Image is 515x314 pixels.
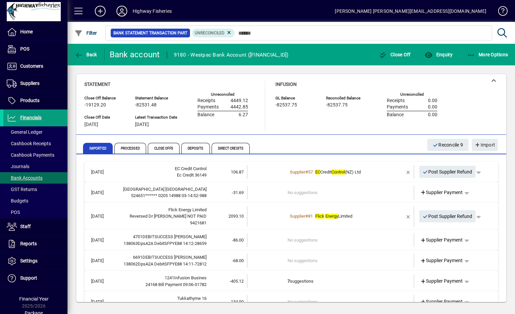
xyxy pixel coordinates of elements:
[335,6,486,17] div: [PERSON_NAME] [PERSON_NAME][EMAIL_ADDRESS][DOMAIN_NAME]
[3,184,67,195] a: GST Returns
[119,302,207,309] div: 7480
[119,213,207,226] div: Reversed Dr DD NOT PAID 9421681
[427,139,468,151] button: Reconcile 9
[111,5,133,17] button: Profile
[288,295,375,309] td: No suggestions
[88,233,119,247] td: [DATE]
[472,139,498,151] button: Import
[232,258,244,263] span: -68.00
[288,213,315,220] a: Supplier#81
[387,112,404,118] span: Balance
[88,254,119,268] td: [DATE]
[7,198,28,203] span: Budgets
[88,186,119,199] td: [DATE]
[387,104,408,110] span: Payments
[88,165,119,179] td: [DATE]
[288,186,375,199] td: No suggestions
[232,238,244,243] span: -86.00
[419,210,476,222] button: Post Supplier Refund
[119,207,207,213] div: Flick Energy Limited
[288,254,375,268] td: No suggestions
[3,58,67,75] a: Customers
[119,165,207,172] div: EC Credit Control
[288,274,375,288] td: suggestions
[305,214,308,219] span: #
[3,149,67,161] a: Cashbook Payments
[288,279,290,284] b: 7
[73,27,99,39] button: Filter
[75,30,97,36] span: Filter
[379,52,411,57] span: Close Off
[419,166,476,178] button: Post Supplier Refund
[67,49,105,61] app-page-header-button: Back
[308,169,313,175] span: 57
[325,214,338,219] em: Energy
[3,92,67,109] a: Products
[275,96,316,100] span: GL Balance
[133,6,172,17] div: Highway Fisheries
[3,75,67,92] a: Suppliers
[288,168,315,176] a: Supplier#57
[197,104,219,110] span: Payments
[290,169,305,175] span: Supplier
[305,169,308,175] span: #
[119,275,207,281] div: 1241Infusion Busines
[231,169,244,175] span: 106.87
[3,126,67,138] a: General Ledger
[135,122,149,127] span: [DATE]
[197,98,215,103] span: Receipts
[119,240,207,247] div: 138063DpsA2A DebitSFPYE88
[3,270,67,287] a: Support
[119,254,207,261] div: 6691DEBITSUCCESS Lim
[231,104,248,110] span: 4442.85
[119,281,207,288] div: 24168 Bill Payment
[88,206,119,227] td: [DATE]
[288,233,375,247] td: No suggestions
[212,143,250,154] span: Direct Credits
[84,162,498,182] mat-expansion-panel-header: [DATE]EC Credit ControlEc Credit 36149106.87Supplier#57ECCreditControl(NZ) LtdPost Supplier Refund
[7,141,51,146] span: Cashbook Receipts
[315,214,352,219] span: Limited
[403,211,414,222] button: Remove
[88,274,119,288] td: [DATE]
[417,255,466,267] a: Supplier Payment
[428,104,437,110] span: 0.00
[420,189,463,196] span: Supplier Payment
[84,203,498,230] mat-expansion-panel-header: [DATE]Flick Energy LimitedReversed Dr [PERSON_NAME] NOT PAID 94216812093.10Supplier#81Flick Energ...
[84,271,498,291] mat-expansion-panel-header: [DATE]1241Infusion Busines24168 Bill Payment 09:06-01782-405.127suggestionsSupplier Payment
[3,235,67,252] a: Reports
[308,214,313,219] span: 81
[229,279,244,284] span: -405.12
[197,112,214,118] span: Balance
[3,161,67,172] a: Journals
[417,234,466,246] a: Supplier Payment
[377,49,412,61] button: Close Off
[7,210,20,215] span: POS
[3,207,67,218] a: POS
[181,143,210,154] span: Deposits
[20,258,37,263] span: Settings
[20,29,33,34] span: Home
[83,143,113,154] span: Imported
[423,211,472,222] span: Post Supplier Refund
[84,250,498,271] mat-expansion-panel-header: [DATE]6691DEBITSUCCESS [PERSON_NAME]138062DpsA2A DebitSFPYE88 14:11-72812-68.00No suggestionsSupp...
[3,195,67,207] a: Budgets
[119,295,207,302] div: Tukkathyme
[119,172,207,179] div: Ec Credit 36149
[3,41,67,58] a: POS
[403,166,414,177] button: Remove
[110,49,160,60] div: Bank account
[231,98,248,103] span: 4449.12
[417,296,466,308] a: Supplier Payment
[119,186,207,193] div: Four Square The Lake
[232,190,244,195] span: -31.69
[423,49,454,61] button: Enquiry
[20,275,37,281] span: Support
[119,261,207,268] div: 138062DpsA2A DebitSFPYE88
[420,257,463,264] span: Supplier Payment
[400,92,424,97] label: Unreconciled
[84,230,498,250] mat-expansion-panel-header: [DATE]4701DEBITSUCCESS [PERSON_NAME]138063DpsA2A DebitSFPYE88 14:12-28659-86.00No suggestionsSupp...
[73,49,99,61] button: Back
[20,98,39,103] span: Products
[3,138,67,149] a: Cashbook Receipts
